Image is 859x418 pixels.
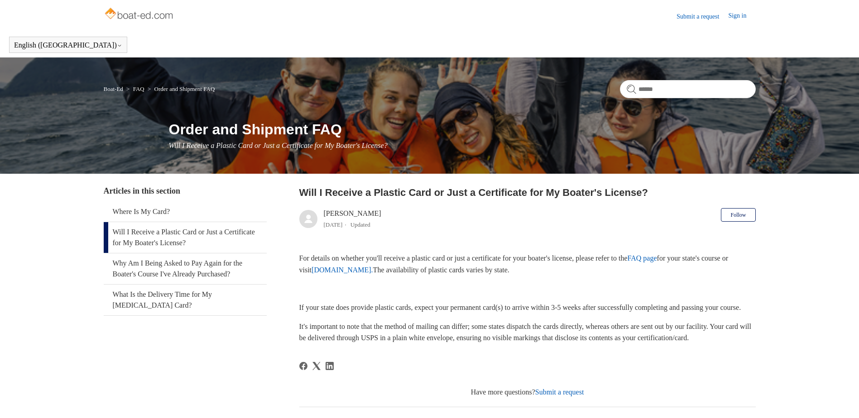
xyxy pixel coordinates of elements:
[324,208,381,230] div: [PERSON_NAME]
[104,5,176,24] img: Boat-Ed Help Center home page
[154,85,215,92] a: Order and Shipment FAQ
[169,142,388,149] span: Will I Receive a Plastic Card or Just a Certificate for My Boater's License?
[326,362,334,370] svg: Share this page on LinkedIn
[721,208,755,222] button: Follow Article
[104,202,267,222] a: Where Is My Card?
[312,266,373,274] a: [DOMAIN_NAME].
[324,221,343,228] time: 04/08/2025, 12:43
[104,222,267,253] a: Will I Receive a Plastic Card or Just a Certificate for My Boater's License?
[299,252,756,275] p: For details on whether you'll receive a plastic card or just a certificate for your boater's lice...
[312,362,321,370] svg: Share this page on X Corp
[299,302,756,313] p: If your state does provide plastic cards, expect your permanent card(s) to arrive within 3-5 week...
[728,11,755,22] a: Sign in
[628,254,657,262] a: FAQ page
[299,185,756,200] h2: Will I Receive a Plastic Card or Just a Certificate for My Boater's License?
[133,85,144,92] a: FAQ
[299,387,756,398] div: Have more questions?
[326,362,334,370] a: LinkedIn
[104,85,123,92] a: Boat-Ed
[104,85,125,92] li: Boat-Ed
[104,186,180,195] span: Articles in this section
[677,12,728,21] a: Submit a request
[299,321,756,344] p: It's important to note that the method of mailing can differ; some states dispatch the cards dire...
[620,80,756,98] input: Search
[14,41,122,49] button: English ([GEOGRAPHIC_DATA])
[299,362,307,370] a: Facebook
[104,285,267,315] a: What Is the Delivery Time for My [MEDICAL_DATA] Card?
[104,253,267,284] a: Why Am I Being Asked to Pay Again for the Boater's Course I've Already Purchased?
[125,85,146,92] li: FAQ
[299,362,307,370] svg: Share this page on Facebook
[146,85,215,92] li: Order and Shipment FAQ
[350,221,370,228] li: Updated
[535,388,584,396] a: Submit a request
[312,362,321,370] a: X Corp
[169,119,756,140] h1: Order and Shipment FAQ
